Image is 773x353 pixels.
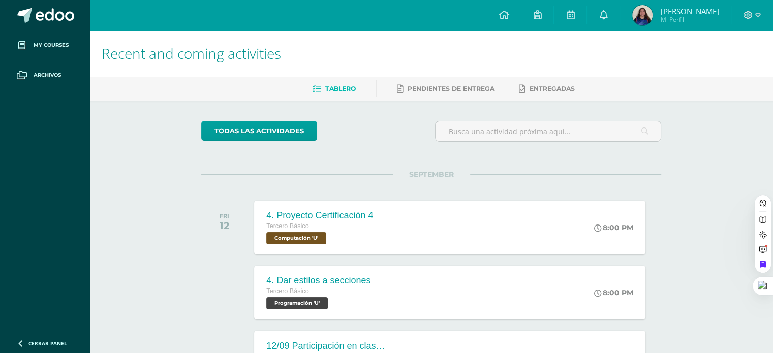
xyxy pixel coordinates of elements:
[266,340,388,351] div: 12/09 Participación en clase 🙋‍♂️🙋‍♀️
[397,81,494,97] a: Pendientes de entrega
[266,275,370,286] div: 4. Dar estilos a secciones
[408,85,494,92] span: Pendientes de entrega
[8,30,81,60] a: My courses
[8,60,81,90] a: Archivos
[519,81,575,97] a: Entregadas
[266,287,308,295] span: Tercero Básico
[34,71,61,79] span: Archivos
[393,170,470,179] span: SEPTEMBER
[632,5,653,25] img: 02fc95f1cea7a14427fa6a2cfa2f001c.png
[34,41,69,49] span: My courses
[313,81,356,97] a: Tablero
[102,44,281,63] span: Recent and coming activities
[220,219,229,232] div: 12
[201,121,317,141] a: todas las Actividades
[325,85,356,92] span: Tablero
[594,288,633,297] div: 8:00 PM
[266,210,373,221] div: 4. Proyecto Certificación 4
[266,222,308,230] span: Tercero Básico
[266,297,328,309] span: Programación 'U'
[660,15,719,24] span: Mi Perfil
[220,212,229,219] div: FRI
[436,121,661,141] input: Busca una actividad próxima aquí...
[594,223,633,232] div: 8:00 PM
[266,232,326,244] span: Computación 'U'
[28,340,67,347] span: Cerrar panel
[530,85,575,92] span: Entregadas
[660,6,719,16] span: [PERSON_NAME]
